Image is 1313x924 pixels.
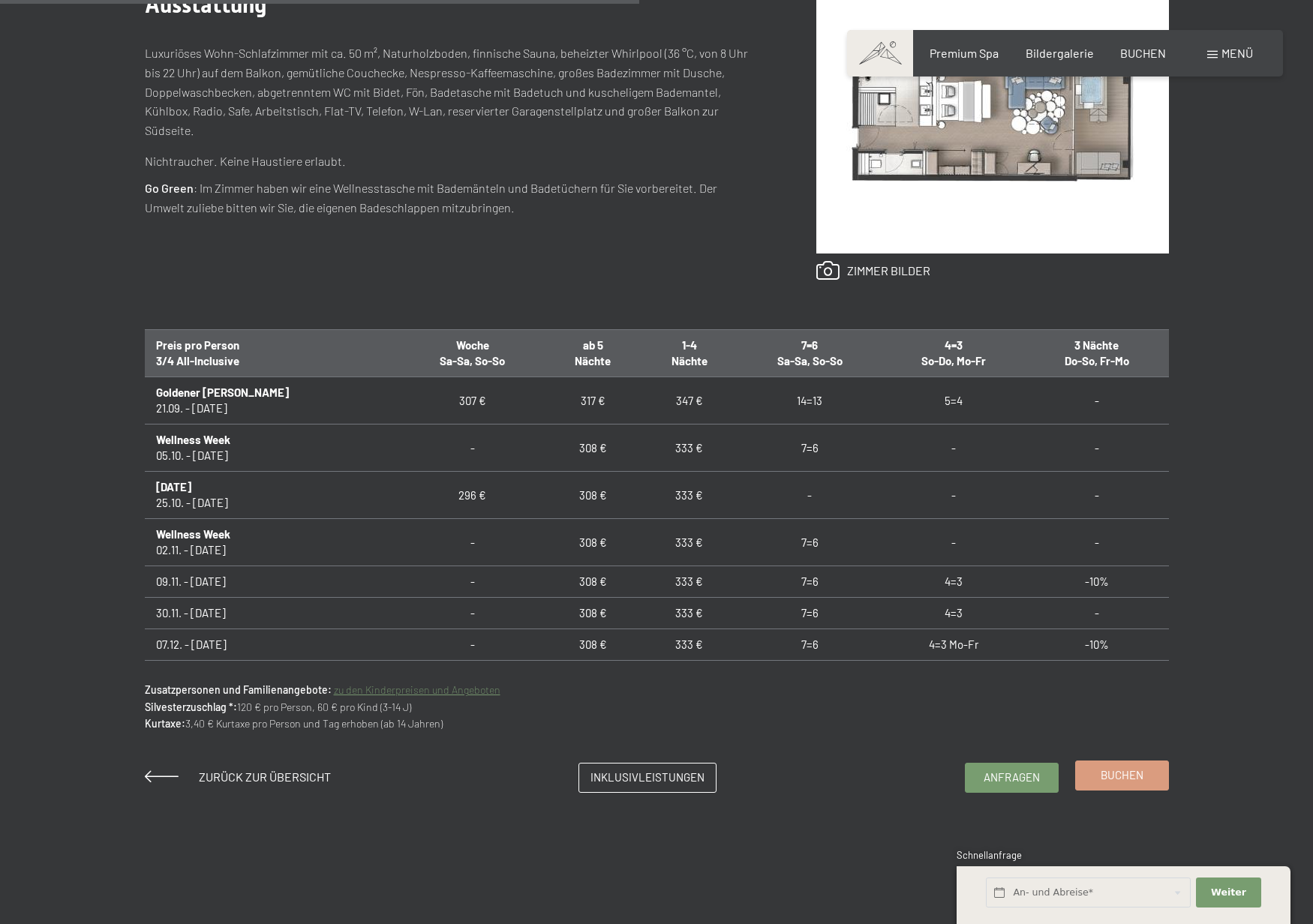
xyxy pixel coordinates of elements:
[1025,566,1168,598] td: -10%
[1076,761,1168,790] a: Buchen
[641,377,737,424] td: 347 €
[545,424,641,472] td: 308 €
[1025,472,1168,519] td: -
[738,566,882,598] td: 7=6
[400,519,545,566] td: -
[545,472,641,519] td: 308 €
[1025,598,1168,629] td: -
[400,424,545,472] td: -
[1065,354,1129,367] span: Do-So, Fr-Mo
[145,519,401,566] td: 02.11. - [DATE]
[1120,46,1166,60] a: BUCHEN
[545,377,641,424] td: 317 €
[145,424,401,472] td: 05.10. - [DATE]
[738,330,882,377] th: 7=6
[145,661,401,692] td: 14.12. - [DATE]
[1211,886,1246,899] span: Weiter
[1025,424,1168,472] td: -
[641,598,737,629] td: 333 €
[145,151,756,171] p: Nichtraucher. Keine Haustiere erlaubt.
[545,519,641,566] td: 308 €
[1026,46,1094,60] a: Bildergalerie
[579,763,716,792] a: Inklusivleistungen
[641,519,737,566] td: 333 €
[545,629,641,661] td: 308 €
[882,598,1025,629] td: 4=3
[738,377,882,424] td: 14=13
[145,43,756,139] p: Luxuriöses Wohn-Schlafzimmer mit ca. 50 m², Naturholzboden, finnische Sauna, beheizter Whirlpool ...
[641,629,737,661] td: 333 €
[777,354,843,367] span: Sa-Sa, So-So
[1221,46,1253,60] span: Menü
[1196,877,1260,908] button: Weiter
[882,330,1025,377] th: 4=3
[1025,661,1168,692] td: -10%
[145,178,756,217] p: : Im Zimmer haben wir eine Wellnesstasche mit Bademänteln und Badetüchern für Sie vorbereitet. De...
[400,598,545,629] td: -
[738,472,882,519] td: -
[145,377,401,424] td: 21.09. - [DATE]
[738,661,882,692] td: 7=6
[145,181,194,195] strong: Go Green
[984,769,1040,785] span: Anfragen
[966,763,1058,792] a: Anfragen
[1025,330,1168,377] th: 3 Nächte
[400,377,545,424] td: 307 €
[930,46,999,60] a: Premium Spa
[145,566,401,598] td: 09.11. - [DATE]
[1025,629,1168,661] td: -10%
[145,472,401,519] td: 25.10. - [DATE]
[882,519,1025,566] td: -
[738,629,882,661] td: 7=6
[400,330,545,377] th: Woche
[641,424,737,472] td: 333 €
[145,717,185,730] strong: Kurtaxe:
[590,769,705,785] span: Inklusivleistungen
[400,629,545,661] td: -
[156,527,230,541] b: Wellness Week
[156,480,191,493] b: [DATE]
[545,330,641,377] th: ab 5
[545,566,641,598] td: 308 €
[882,424,1025,472] td: -
[145,682,1169,732] p: 120 € pro Person, 60 € pro Kind (3-14 J) 3,40 € Kurtaxe pro Person und Tag erhoben (ab 14 Jahren)
[145,629,401,661] td: 07.12. - [DATE]
[641,472,737,519] td: 333 €
[156,338,239,352] span: Preis pro Person
[145,683,332,696] strong: Zusatzpersonen und Familienangebote:
[400,472,545,519] td: 296 €
[882,661,1025,692] td: 4=3
[672,354,708,367] span: Nächte
[1025,377,1168,424] td: -
[641,330,737,377] th: 1-4
[145,769,331,784] a: Zurück zur Übersicht
[882,629,1025,661] td: 4=3 Mo-Fr
[156,433,230,446] b: Wellness Week
[545,598,641,629] td: 308 €
[1025,519,1168,566] td: -
[440,354,505,367] span: Sa-Sa, So-So
[400,661,545,692] td: -
[738,424,882,472] td: 7=6
[738,519,882,566] td: 7=6
[1101,767,1143,783] span: Buchen
[882,472,1025,519] td: -
[575,354,611,367] span: Nächte
[738,598,882,629] td: 7=6
[156,385,289,399] b: Goldener [PERSON_NAME]
[641,566,737,598] td: 333 €
[957,849,1022,861] span: Schnellanfrage
[156,354,239,367] span: 3/4 All-Inclusive
[334,683,500,696] a: zu den Kinderpreisen und Angeboten
[400,566,545,598] td: -
[882,566,1025,598] td: 4=3
[145,700,237,713] strong: Silvesterzuschlag *:
[921,354,986,367] span: So-Do, Mo-Fr
[199,769,331,784] span: Zurück zur Übersicht
[641,661,737,692] td: 333 €
[145,598,401,629] td: 30.11. - [DATE]
[882,377,1025,424] td: 5=4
